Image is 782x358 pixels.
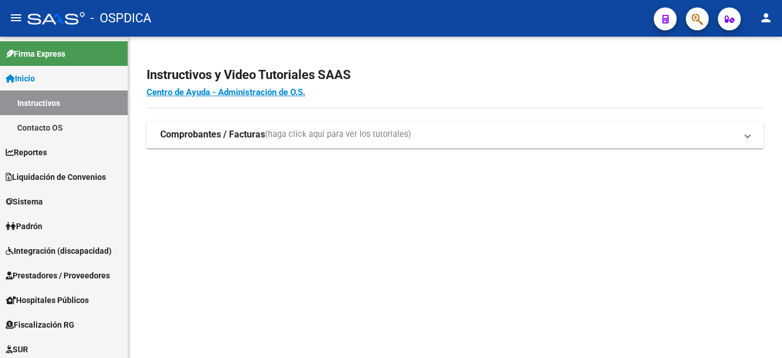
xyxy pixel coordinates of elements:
mat-icon: menu [9,11,23,25]
mat-icon: person [759,11,773,25]
a: Centro de Ayuda - Administración de O.S. [147,87,305,97]
span: SUR [6,343,28,356]
span: Liquidación de Convenios [6,171,106,183]
span: Sistema [6,195,43,208]
h2: Instructivos y Video Tutoriales SAAS [147,64,764,86]
mat-expansion-panel-header: Comprobantes / Facturas(haga click aquí para ver los tutoriales) [147,121,764,148]
span: Hospitales Públicos [6,294,89,306]
span: Firma Express [6,48,65,60]
span: Prestadores / Proveedores [6,269,110,282]
iframe: Intercom live chat [743,319,771,347]
span: Padrón [6,220,42,233]
span: Inicio [6,72,35,85]
span: - OSPDICA [90,6,151,31]
span: (haga click aquí para ver los tutoriales) [265,128,411,141]
span: Integración (discapacidad) [6,245,112,257]
span: Reportes [6,146,47,159]
strong: Comprobantes / Facturas [160,128,265,141]
span: Fiscalización RG [6,318,74,331]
